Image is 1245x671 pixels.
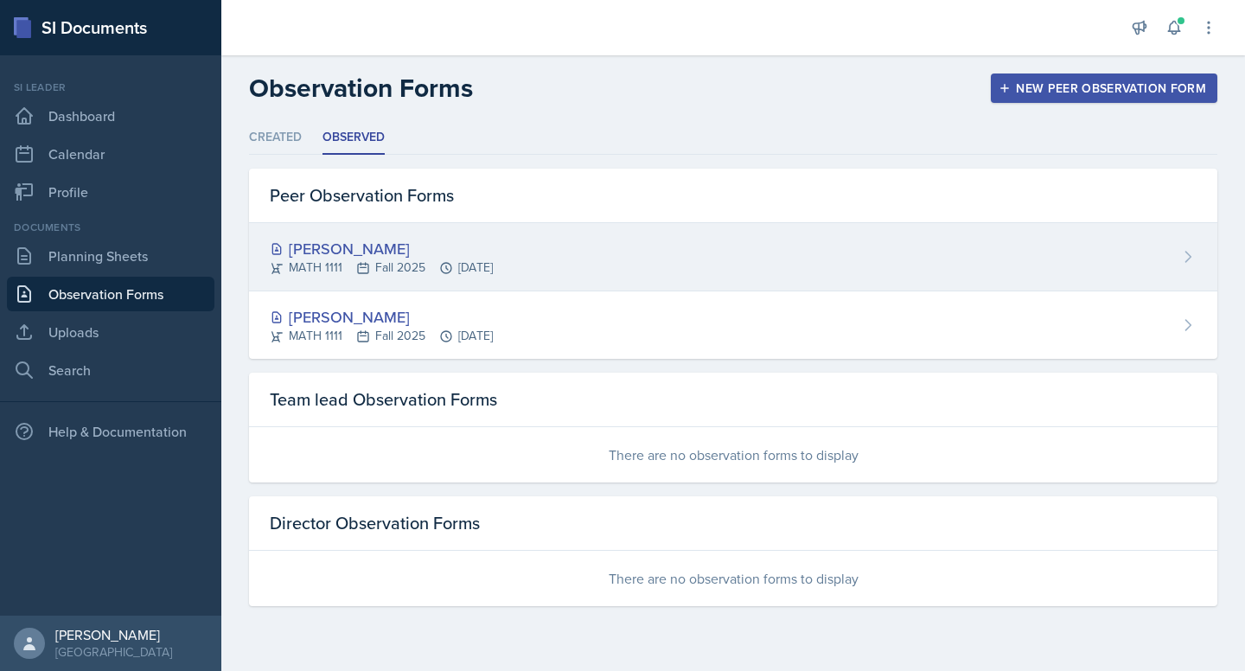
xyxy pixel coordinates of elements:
li: Observed [322,121,385,155]
a: Dashboard [7,99,214,133]
div: [PERSON_NAME] [270,305,493,329]
div: New Peer Observation Form [1002,81,1206,95]
a: Calendar [7,137,214,171]
li: Created [249,121,302,155]
div: Team lead Observation Forms [249,373,1217,427]
div: [GEOGRAPHIC_DATA] [55,643,172,661]
div: There are no observation forms to display [249,551,1217,606]
h2: Observation Forms [249,73,473,104]
div: There are no observation forms to display [249,427,1217,482]
div: MATH 1111 Fall 2025 [DATE] [270,327,493,345]
div: Si leader [7,80,214,95]
div: Director Observation Forms [249,496,1217,551]
div: [PERSON_NAME] [270,237,493,260]
button: New Peer Observation Form [991,73,1217,103]
a: Profile [7,175,214,209]
a: Uploads [7,315,214,349]
div: Documents [7,220,214,235]
a: Search [7,353,214,387]
div: Peer Observation Forms [249,169,1217,223]
div: Help & Documentation [7,414,214,449]
div: [PERSON_NAME] [55,626,172,643]
a: Planning Sheets [7,239,214,273]
a: [PERSON_NAME] MATH 1111Fall 2025[DATE] [249,291,1217,359]
div: MATH 1111 Fall 2025 [DATE] [270,259,493,277]
a: Observation Forms [7,277,214,311]
a: [PERSON_NAME] MATH 1111Fall 2025[DATE] [249,223,1217,291]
